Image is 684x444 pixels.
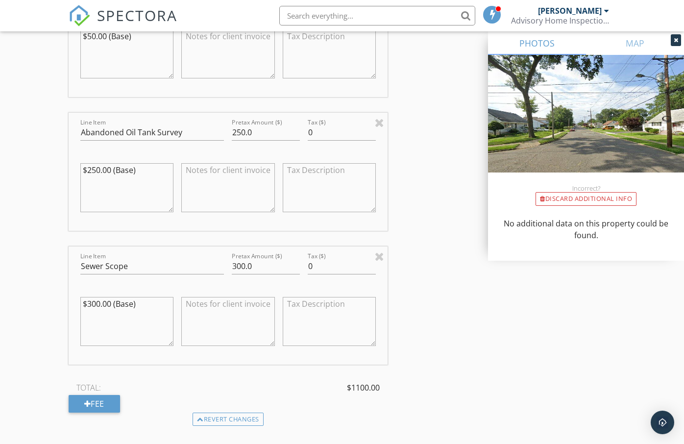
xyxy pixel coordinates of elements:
[651,411,674,434] div: Open Intercom Messenger
[76,382,101,394] span: TOTAL:
[69,395,120,413] div: Fee
[488,184,684,192] div: Incorrect?
[538,6,602,16] div: [PERSON_NAME]
[347,382,380,394] span: $1100.00
[511,16,609,25] div: Advisory Home Inspection LLC
[500,218,672,241] p: No additional data on this property could be found.
[97,5,177,25] span: SPECTORA
[586,31,684,55] a: MAP
[536,192,636,206] div: Discard Additional info
[193,413,264,426] div: Revert changes
[279,6,475,25] input: Search everything...
[69,13,177,34] a: SPECTORA
[69,5,90,26] img: The Best Home Inspection Software - Spectora
[488,55,684,196] img: streetview
[488,31,586,55] a: PHOTOS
